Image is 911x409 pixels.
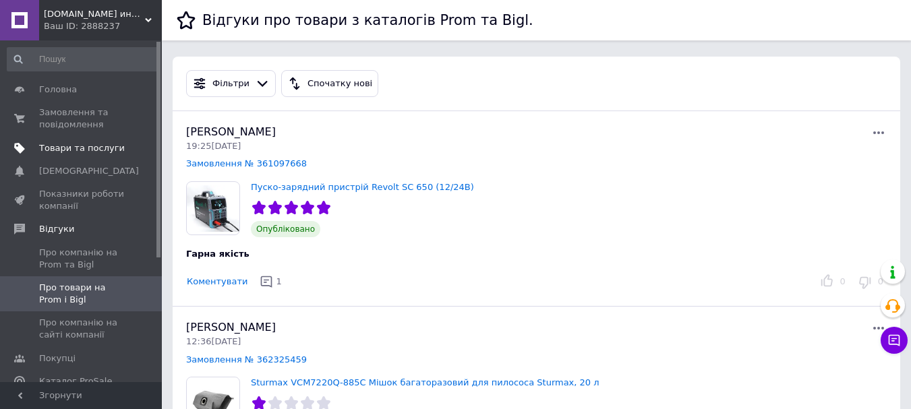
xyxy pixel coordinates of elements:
button: 1 [256,272,287,292]
button: Чат з покупцем [881,327,908,354]
span: Покупці [39,352,76,365]
span: Головна [39,84,77,96]
button: Спочатку нові [281,70,378,97]
div: Спочатку нові [305,77,375,91]
button: Коментувати [186,275,248,289]
span: 1 [276,276,281,286]
h1: Відгуки про товари з каталогів Prom та Bigl. [202,12,533,28]
a: Замовлення № 361097668 [186,158,307,168]
a: Sturmax VCM7220Q-885C Мішок багаторазовий для пилососа Sturmax, 20 л [251,377,599,387]
span: Instrumentos.in.ua интернет-магазин [44,8,145,20]
span: Гарна якість [186,249,249,259]
div: Фільтри [210,77,252,91]
span: [PERSON_NAME] [186,125,276,138]
span: 12:36[DATE] [186,336,241,346]
span: Замовлення та повідомлення [39,106,125,131]
span: Відгуки [39,223,74,235]
span: Показники роботи компанії [39,188,125,212]
div: Ваш ID: 2888237 [44,20,162,32]
span: Про товари на Prom і Bigl [39,282,125,306]
span: [PERSON_NAME] [186,321,276,334]
span: 19:25[DATE] [186,141,241,151]
a: Пуско-зарядний пристрій Revolt SC 650 (12/24В) [251,182,474,192]
span: Каталог ProSale [39,375,112,387]
span: Про компанію на сайті компанії [39,317,125,341]
img: Пуско-зарядний пристрій Revolt SC 650 (12/24В) [187,182,239,234]
span: [DEMOGRAPHIC_DATA] [39,165,139,177]
span: Опубліковано [251,221,320,237]
span: Товари та послуги [39,142,125,154]
a: Замовлення № 362325459 [186,354,307,365]
input: Пошук [7,47,159,71]
span: Про компанію на Prom та Bigl [39,247,125,271]
button: Фільтри [186,70,276,97]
